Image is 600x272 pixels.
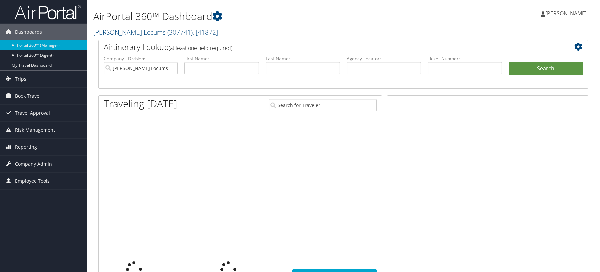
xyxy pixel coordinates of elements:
[169,44,232,52] span: (at least one field required)
[15,105,50,121] span: Travel Approval
[15,173,50,189] span: Employee Tools
[428,55,502,62] label: Ticket Number:
[104,55,178,62] label: Company - Division:
[93,9,427,23] h1: AirPortal 360™ Dashboard
[167,28,193,37] span: ( 307741 )
[104,97,177,111] h1: Traveling [DATE]
[15,156,52,172] span: Company Admin
[15,122,55,138] span: Risk Management
[184,55,259,62] label: First Name:
[541,3,593,23] a: [PERSON_NAME]
[266,55,340,62] label: Last Name:
[269,99,377,111] input: Search for Traveler
[509,62,583,75] button: Search
[15,71,26,87] span: Trips
[104,41,542,53] h2: Airtinerary Lookup
[193,28,218,37] span: , [ 41872 ]
[15,24,42,40] span: Dashboards
[15,88,41,104] span: Book Travel
[347,55,421,62] label: Agency Locator:
[15,139,37,155] span: Reporting
[93,28,218,37] a: [PERSON_NAME] Locums
[545,10,587,17] span: [PERSON_NAME]
[15,4,81,20] img: airportal-logo.png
